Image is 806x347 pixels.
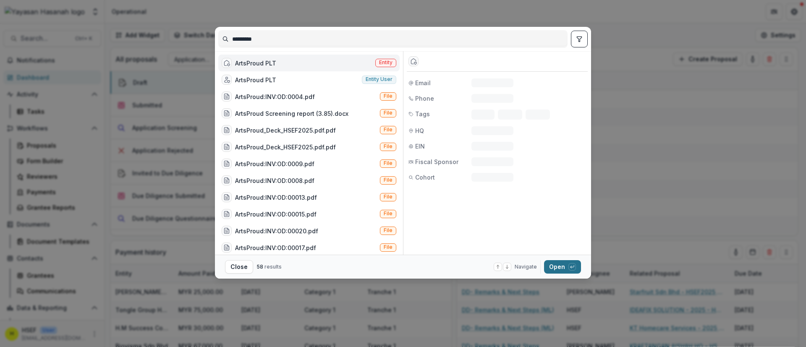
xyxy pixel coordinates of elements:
div: ArtsProud:INV:OD:00020.pdf [235,227,318,235]
button: Close [225,260,253,274]
span: File [384,160,393,166]
div: ArtsProud:INV:OD:00015.pdf [235,210,317,219]
span: Entity [379,60,393,65]
span: Entity user [366,76,393,82]
div: ArtsProud PLT [235,76,276,84]
span: File [384,194,393,200]
div: ArtsProud:INV:OD:00013.pdf [235,193,317,202]
span: File [384,93,393,99]
span: results [264,264,282,270]
span: File [384,177,393,183]
span: File [384,143,393,149]
span: File [384,244,393,250]
span: Fiscal Sponsor [415,157,458,166]
span: HQ [415,126,424,135]
span: Phone [415,94,434,103]
span: Email [415,78,431,87]
div: ArtsProud:INV:OD:0009.pdf [235,159,314,168]
span: Cohort [415,173,435,182]
div: ArtsProud Screening report (3.85).docx [235,109,348,118]
div: ArtsProud_Deck_HSEF2025.pdf.pdf [235,143,336,151]
span: EIN [415,142,425,151]
button: Open [544,260,581,274]
div: ArtsProud:INV:OD:0004.pdf [235,92,315,101]
span: File [384,227,393,233]
span: Tags [415,110,430,118]
span: 58 [256,264,263,270]
div: ArtsProud:INV:OD:00017.pdf [235,243,316,252]
span: File [384,110,393,116]
span: Navigate [515,263,537,271]
div: ArtsProud_Deck_HSEF2025.pdf.pdf [235,126,336,135]
span: File [384,211,393,217]
span: File [384,127,393,133]
div: ArtsProud:INV:OD:0008.pdf [235,176,314,185]
div: ArtsProud PLT [235,59,276,68]
button: toggle filters [571,31,588,47]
